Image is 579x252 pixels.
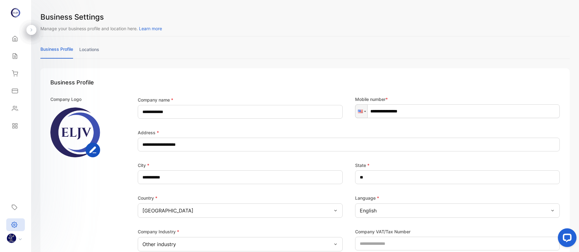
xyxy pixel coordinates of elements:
[7,234,16,243] img: profile
[50,96,81,102] p: Company Logo
[79,46,99,58] a: locations
[138,129,159,136] label: Address
[355,162,369,169] label: State
[139,26,162,31] span: Learn more
[355,96,560,102] p: Mobile number
[355,195,379,201] label: Language
[355,228,410,235] label: Company VAT/Tax Number
[142,240,176,248] p: Other industry
[40,25,570,32] p: Manage your business profile and location here.
[355,105,367,118] div: United States: + 1
[40,46,73,59] a: business profile
[11,8,20,17] img: logo
[553,226,579,252] iframe: LiveChat chat widget
[50,78,560,87] h1: Business Profile
[138,195,157,201] label: Country
[138,97,173,103] label: Company name
[142,207,193,214] p: [GEOGRAPHIC_DATA]
[50,107,100,157] img: https://vencrusme-beta-s3bucket.s3.amazonaws.com/businesslogos/df1390c2-3a86-4bb5-90a6-c6bcfa341b...
[138,229,179,234] label: Company Industry
[138,162,149,169] label: City
[360,207,377,214] p: English
[40,12,570,23] h1: Business Settings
